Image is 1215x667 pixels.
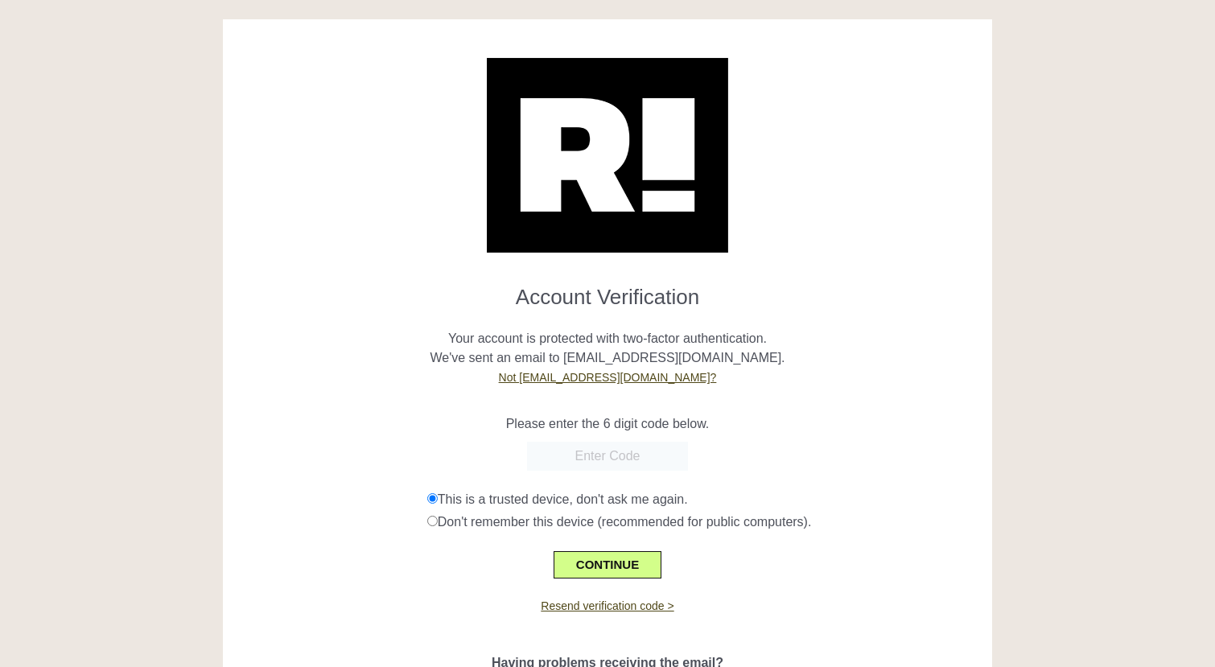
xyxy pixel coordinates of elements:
[487,58,728,253] img: Retention.com
[554,551,661,578] button: CONTINUE
[541,599,673,612] a: Resend verification code >
[427,513,980,532] div: Don't remember this device (recommended for public computers).
[527,442,688,471] input: Enter Code
[499,371,717,384] a: Not [EMAIL_ADDRESS][DOMAIN_NAME]?
[235,310,981,387] p: Your account is protected with two-factor authentication. We've sent an email to [EMAIL_ADDRESS][...
[427,490,980,509] div: This is a trusted device, don't ask me again.
[235,272,981,310] h1: Account Verification
[235,414,981,434] p: Please enter the 6 digit code below.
